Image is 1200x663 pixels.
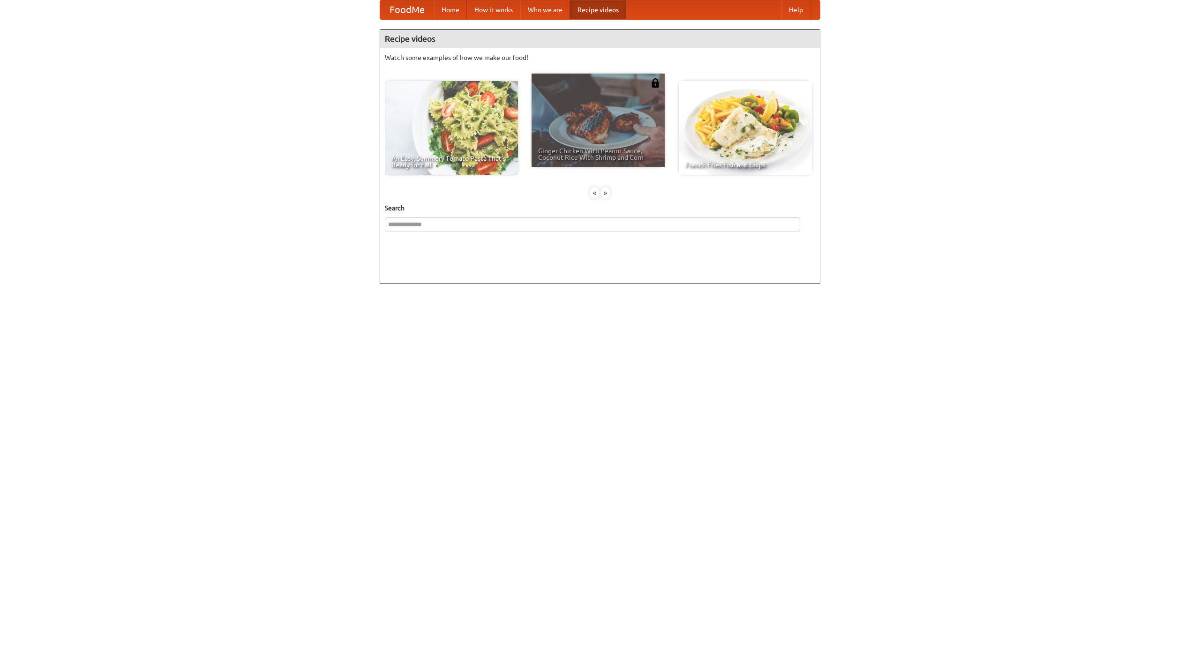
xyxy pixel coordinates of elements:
[385,203,815,213] h5: Search
[380,0,434,19] a: FoodMe
[380,30,820,48] h4: Recipe videos
[685,162,805,168] span: French Fries Fish and Chips
[570,0,626,19] a: Recipe videos
[601,187,610,199] div: »
[467,0,520,19] a: How it works
[520,0,570,19] a: Who we are
[679,81,812,175] a: French Fries Fish and Chips
[590,187,599,199] div: «
[781,0,810,19] a: Help
[434,0,467,19] a: Home
[391,155,511,168] span: An Easy, Summery Tomato Pasta That's Ready for Fall
[385,53,815,62] p: Watch some examples of how we make our food!
[385,81,518,175] a: An Easy, Summery Tomato Pasta That's Ready for Fall
[651,78,660,88] img: 483408.png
